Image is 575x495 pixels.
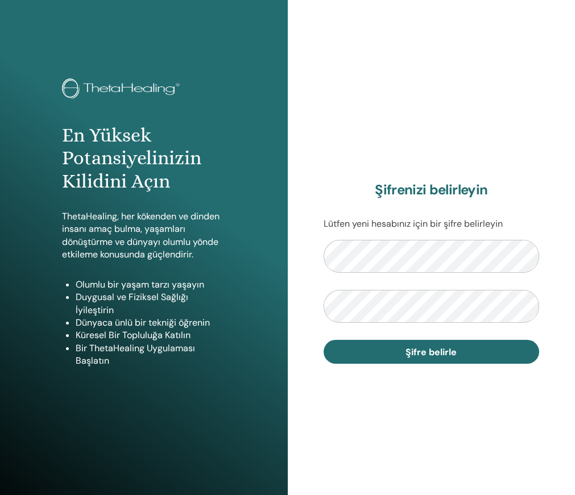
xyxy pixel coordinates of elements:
[62,124,225,193] h1: En Yüksek Potansiyelinizin Kilidini Açın
[76,317,225,329] li: Dünyaca ünlü bir tekniği öğrenin
[76,329,225,342] li: Küresel Bir Topluluğa Katılın
[324,182,540,198] h2: Şifrenizi belirleyin
[76,342,225,368] li: Bir ThetaHealing Uygulaması Başlatın
[76,278,225,291] li: Olumlu bir yaşam tarzı yaşayın
[62,210,225,261] p: ThetaHealing, her kökenden ve dinden insanı amaç bulma, yaşamları dönüştürme ve dünyayı olumlu yö...
[406,346,457,358] span: Şifre belirle
[324,340,540,364] button: Şifre belirle
[76,291,225,317] li: Duygusal ve Fiziksel Sağlığı İyileştirin
[324,218,540,230] p: Lütfen yeni hesabınız için bir şifre belirleyin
